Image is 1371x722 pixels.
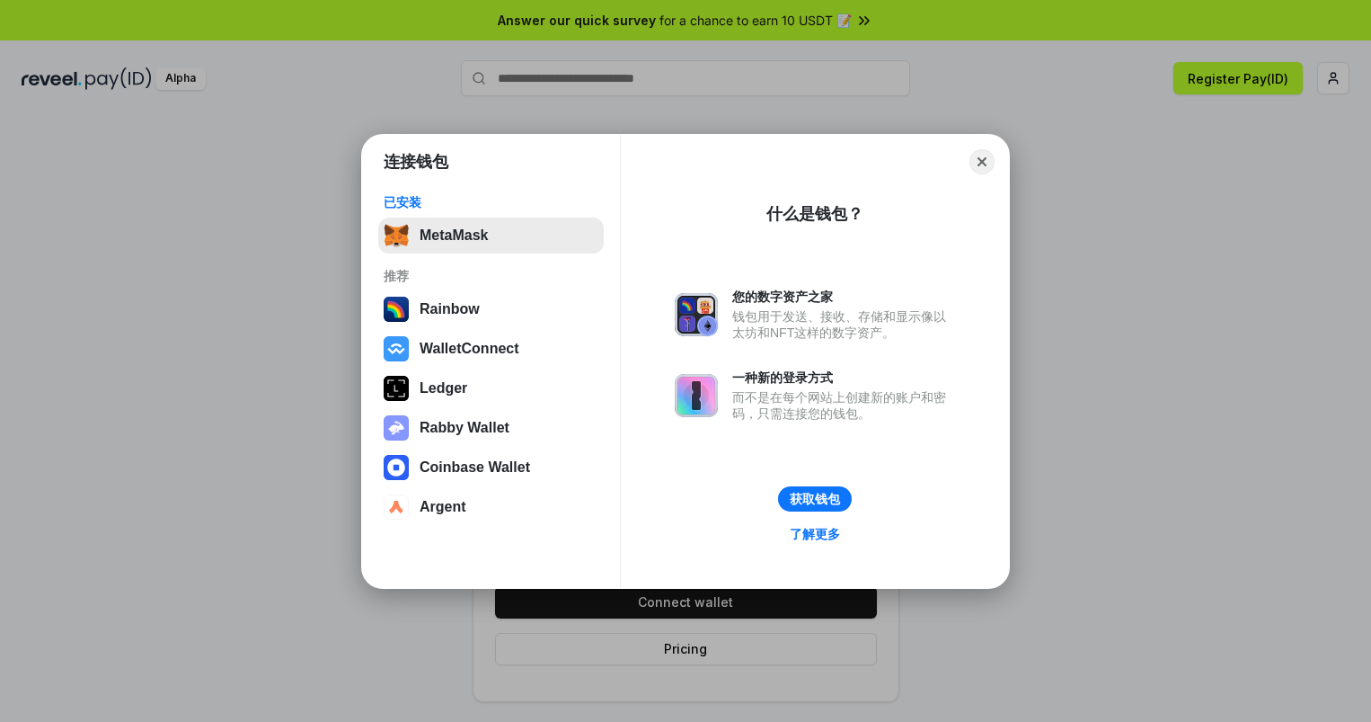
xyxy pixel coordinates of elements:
h1: 连接钱包 [384,151,448,173]
button: Rabby Wallet [378,410,604,446]
div: WalletConnect [420,341,519,357]
img: svg+xml,%3Csvg%20width%3D%2228%22%20height%3D%2228%22%20viewBox%3D%220%200%2028%2028%22%20fill%3D... [384,455,409,480]
button: 获取钱包 [778,486,852,512]
div: 一种新的登录方式 [732,370,955,386]
div: 而不是在每个网站上创建新的账户和密码，只需连接您的钱包。 [732,389,955,422]
div: Rabby Wallet [420,420,509,436]
div: 什么是钱包？ [766,203,863,225]
button: Coinbase Wallet [378,450,604,486]
div: 获取钱包 [790,491,840,507]
div: 了解更多 [790,526,840,542]
div: Argent [420,499,466,515]
img: svg+xml,%3Csvg%20width%3D%2228%22%20height%3D%2228%22%20viewBox%3D%220%200%2028%2028%22%20fill%3D... [384,495,409,520]
a: 了解更多 [779,522,851,546]
img: svg+xml,%3Csvg%20width%3D%2228%22%20height%3D%2228%22%20viewBox%3D%220%200%2028%2028%22%20fill%3D... [384,336,409,361]
button: Rainbow [378,291,604,327]
button: Argent [378,489,604,525]
div: 推荐 [384,268,598,284]
img: svg+xml,%3Csvg%20xmlns%3D%22http%3A%2F%2Fwww.w3.org%2F2000%2Fsvg%22%20fill%3D%22none%22%20viewBox... [675,374,718,417]
img: svg+xml,%3Csvg%20fill%3D%22none%22%20height%3D%2233%22%20viewBox%3D%220%200%2035%2033%22%20width%... [384,223,409,248]
div: Ledger [420,380,467,397]
button: MetaMask [378,218,604,254]
div: Coinbase Wallet [420,459,530,476]
div: 您的数字资产之家 [732,289,955,305]
div: Rainbow [420,301,480,317]
img: svg+xml,%3Csvg%20xmlns%3D%22http%3A%2F%2Fwww.w3.org%2F2000%2Fsvg%22%20width%3D%2228%22%20height%3... [384,376,409,401]
img: svg+xml,%3Csvg%20width%3D%22120%22%20height%3D%22120%22%20viewBox%3D%220%200%20120%20120%22%20fil... [384,297,409,322]
div: MetaMask [420,227,488,244]
button: Ledger [378,370,604,406]
div: 已安装 [384,194,598,210]
img: svg+xml,%3Csvg%20xmlns%3D%22http%3A%2F%2Fwww.w3.org%2F2000%2Fsvg%22%20fill%3D%22none%22%20viewBox... [675,293,718,336]
div: 钱包用于发送、接收、存储和显示像以太坊和NFT这样的数字资产。 [732,308,955,341]
button: Close [969,149,995,174]
button: WalletConnect [378,331,604,367]
img: svg+xml,%3Csvg%20xmlns%3D%22http%3A%2F%2Fwww.w3.org%2F2000%2Fsvg%22%20fill%3D%22none%22%20viewBox... [384,415,409,441]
